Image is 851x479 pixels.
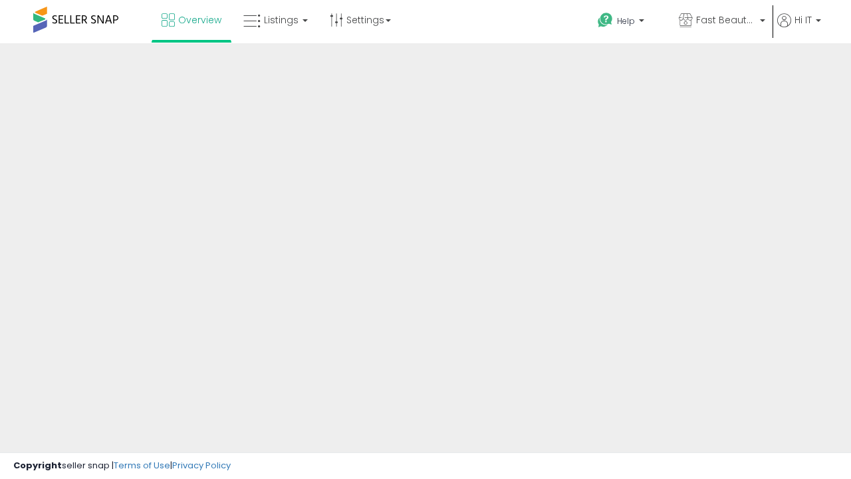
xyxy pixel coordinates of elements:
[13,459,62,472] strong: Copyright
[587,2,667,43] a: Help
[264,13,299,27] span: Listings
[597,12,614,29] i: Get Help
[178,13,221,27] span: Overview
[13,460,231,472] div: seller snap | |
[794,13,812,27] span: Hi IT
[114,459,170,472] a: Terms of Use
[696,13,756,27] span: Fast Beauty ([GEOGRAPHIC_DATA])
[617,15,635,27] span: Help
[777,13,821,43] a: Hi IT
[172,459,231,472] a: Privacy Policy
